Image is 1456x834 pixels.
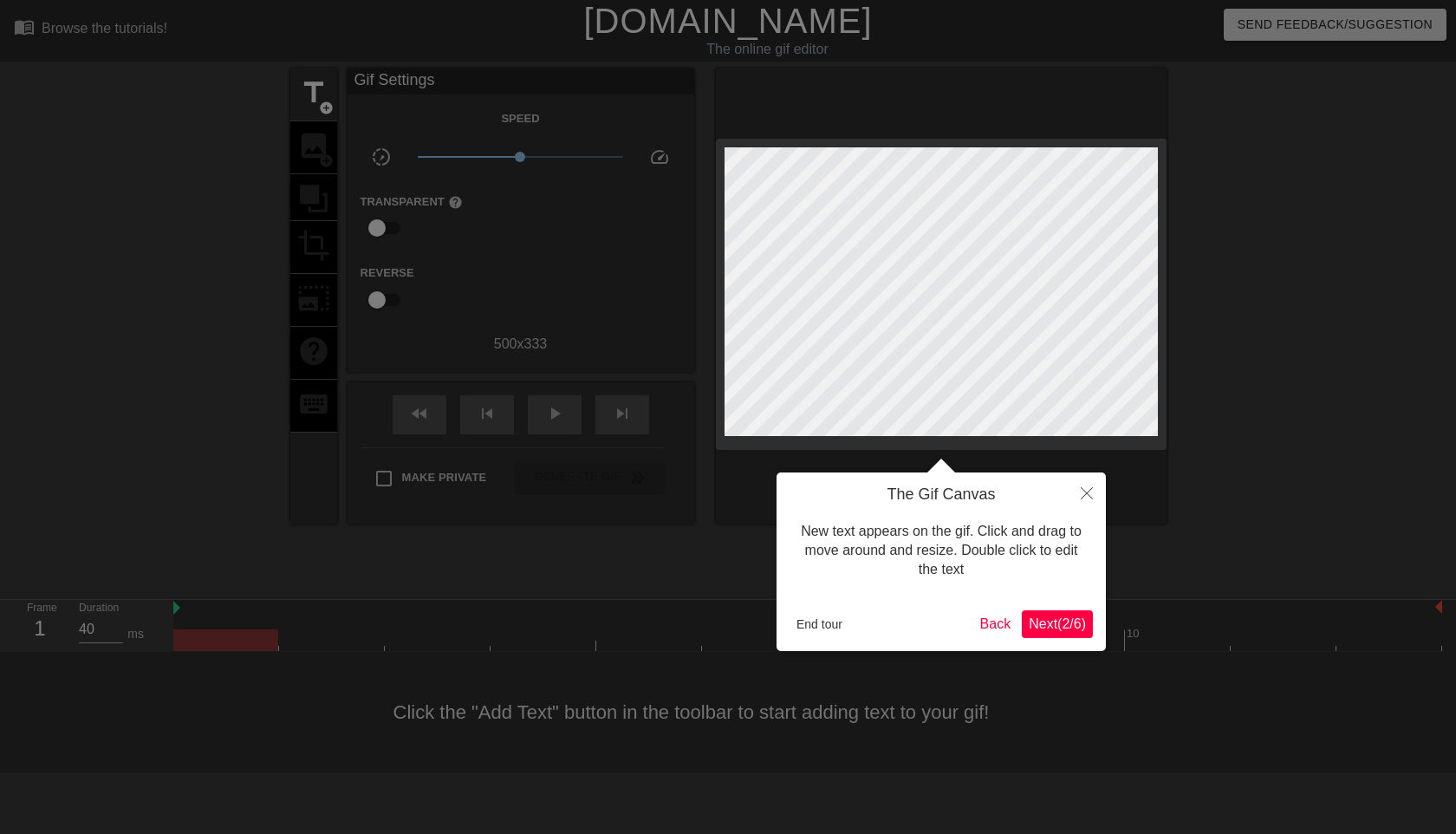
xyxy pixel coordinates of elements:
span: Next ( 2 / 6 ) [1029,616,1086,631]
button: Close [1068,472,1106,512]
button: End tour [790,611,849,637]
button: Back [973,610,1018,638]
button: Next [1022,610,1093,638]
div: New text appears on the gif. Click and drag to move around and resize. Double click to edit the text [790,505,1093,597]
h4: The Gif Canvas [790,485,1093,505]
